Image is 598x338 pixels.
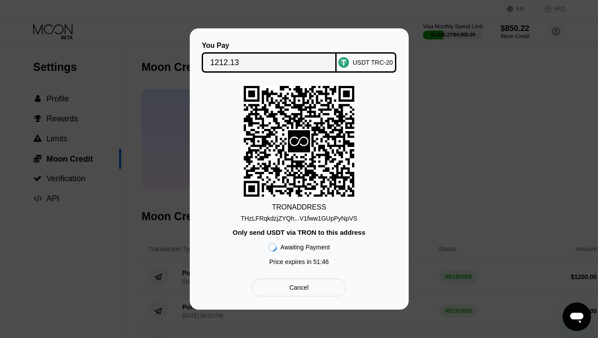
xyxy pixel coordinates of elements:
[269,258,329,265] div: Price expires in
[203,42,395,73] div: You PayUSDT TRC-20
[280,244,330,251] div: Awaiting Payment
[289,284,309,291] div: Cancel
[563,303,591,331] iframe: Button to launch messaging window
[353,59,393,66] div: USDT TRC-20
[272,203,326,211] div: TRON ADDRESS
[241,211,357,222] div: THzLFRqkdzjZYQh...V1fww1GUpPyNpVS
[313,258,329,265] span: 51 : 46
[233,229,365,236] div: Only send USDT via TRON to this address
[241,215,357,222] div: THzLFRqkdzjZYQh...V1fww1GUpPyNpVS
[252,279,346,296] div: Cancel
[202,42,337,50] div: You Pay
